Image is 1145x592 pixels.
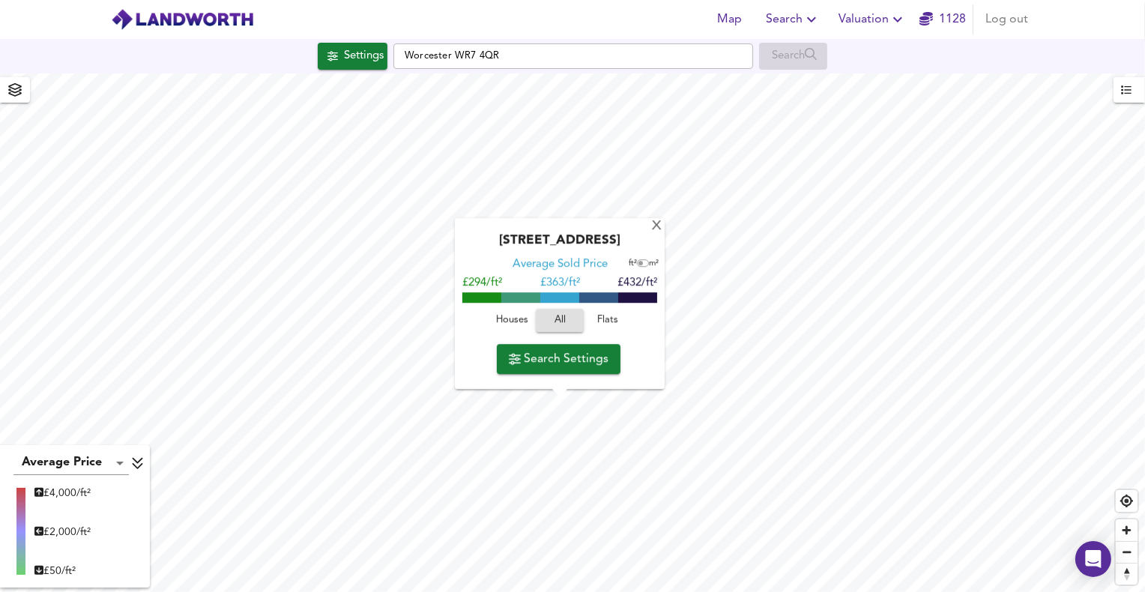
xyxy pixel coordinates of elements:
[34,564,91,579] div: £ 50/ft²
[650,220,663,234] div: X
[760,4,827,34] button: Search
[1116,563,1138,585] button: Reset bearing to north
[34,525,91,540] div: £ 2,000/ft²
[318,43,387,70] button: Settings
[34,486,91,501] div: £ 4,000/ft²
[649,260,659,268] span: m²
[759,43,827,70] div: Enable a Source before running a Search
[492,312,532,330] span: Houses
[833,4,913,34] button: Valuation
[111,8,254,31] img: logo
[919,9,966,30] a: 1128
[462,278,502,289] span: £294/ft²
[344,46,384,66] div: Settings
[536,309,584,333] button: All
[509,348,608,369] span: Search Settings
[629,260,637,268] span: ft²
[513,258,608,273] div: Average Sold Price
[1116,541,1138,563] button: Zoom out
[540,278,580,289] span: £ 363/ft²
[1116,490,1138,512] button: Find my location
[979,4,1034,34] button: Log out
[497,344,620,374] button: Search Settings
[706,4,754,34] button: Map
[488,309,536,333] button: Houses
[587,312,628,330] span: Flats
[985,9,1028,30] span: Log out
[1116,564,1138,585] span: Reset bearing to north
[839,9,907,30] span: Valuation
[1116,542,1138,563] span: Zoom out
[1075,541,1111,577] div: Open Intercom Messenger
[543,312,576,330] span: All
[462,234,657,258] div: [STREET_ADDRESS]
[712,9,748,30] span: Map
[919,4,967,34] button: 1128
[318,43,387,70] div: Click to configure Search Settings
[617,278,657,289] span: £432/ft²
[584,309,632,333] button: Flats
[766,9,821,30] span: Search
[1116,519,1138,541] button: Zoom in
[393,43,753,69] input: Enter a location...
[13,451,129,475] div: Average Price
